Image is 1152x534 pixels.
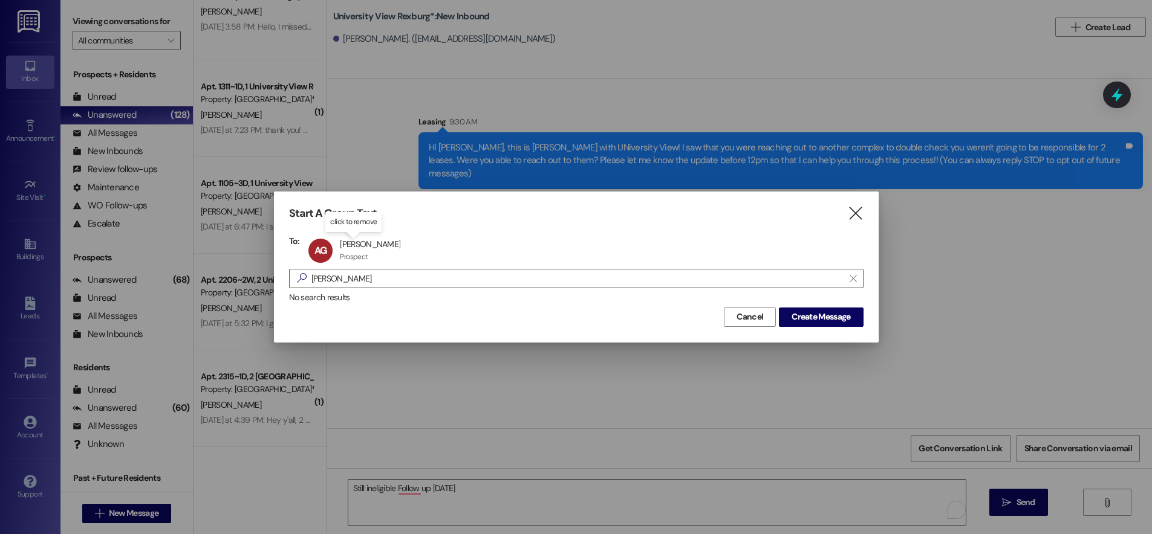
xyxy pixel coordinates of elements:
div: Prospect [340,252,368,262]
button: Create Message [779,307,863,327]
span: Cancel [737,310,763,323]
i:  [847,207,864,220]
div: [PERSON_NAME] [340,239,400,249]
button: Clear text [844,269,863,288]
h3: Start A Group Text [289,207,377,220]
input: Search for any contact or apartment [311,270,844,287]
span: Create Message [792,310,850,323]
div: No search results [289,291,864,304]
button: Cancel [724,307,776,327]
span: AG [314,244,327,257]
p: click to remove [330,217,377,227]
h3: To: [289,236,300,246]
i:  [850,274,856,283]
i:  [292,272,311,285]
